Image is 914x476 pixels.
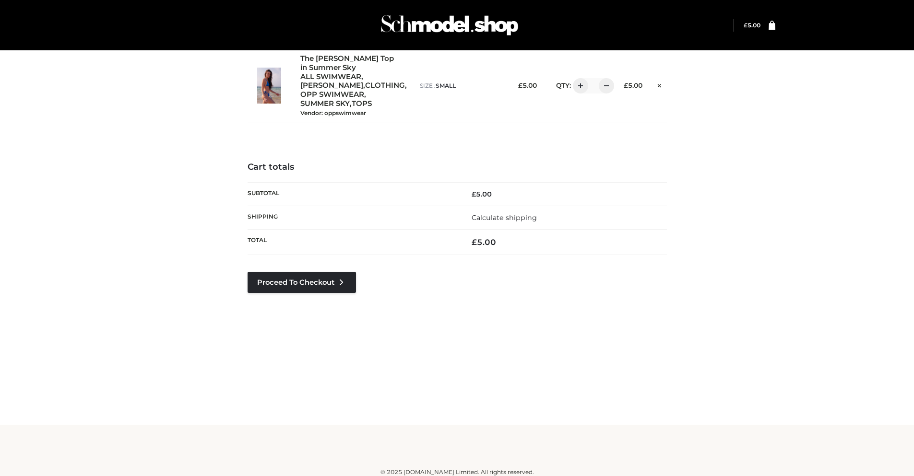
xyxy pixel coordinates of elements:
h4: Cart totals [248,162,667,173]
a: SUMMER SKY [300,99,350,108]
bdi: 5.00 [472,190,492,198]
th: Subtotal [248,182,457,206]
a: CLOTHING [365,81,405,90]
div: QTY: [546,78,607,93]
bdi: 5.00 [518,81,537,89]
span: £ [744,22,748,29]
span: £ [472,237,477,247]
small: Vendor: oppswimwear [300,109,366,116]
bdi: 5.00 [624,81,642,89]
span: SMALL [436,82,456,89]
a: Remove this item [652,78,666,91]
div: , , , , , [300,54,410,117]
img: Schmodel Admin 964 [378,6,522,44]
a: [PERSON_NAME] [300,81,363,90]
a: ALL SWIMWEAR [300,72,361,81]
a: TOPS [352,99,372,108]
a: Calculate shipping [472,213,537,222]
bdi: 5.00 [472,237,496,247]
th: Shipping [248,206,457,230]
span: £ [518,81,522,89]
a: The [PERSON_NAME] Top in Summer Sky [300,54,399,72]
a: OPP SWIMWEAR [300,90,364,99]
a: £5.00 [744,22,760,29]
a: Proceed to Checkout [248,272,356,293]
bdi: 5.00 [744,22,760,29]
span: £ [472,190,476,198]
p: size : [420,81,502,90]
span: £ [624,81,628,89]
th: Total [248,230,457,255]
